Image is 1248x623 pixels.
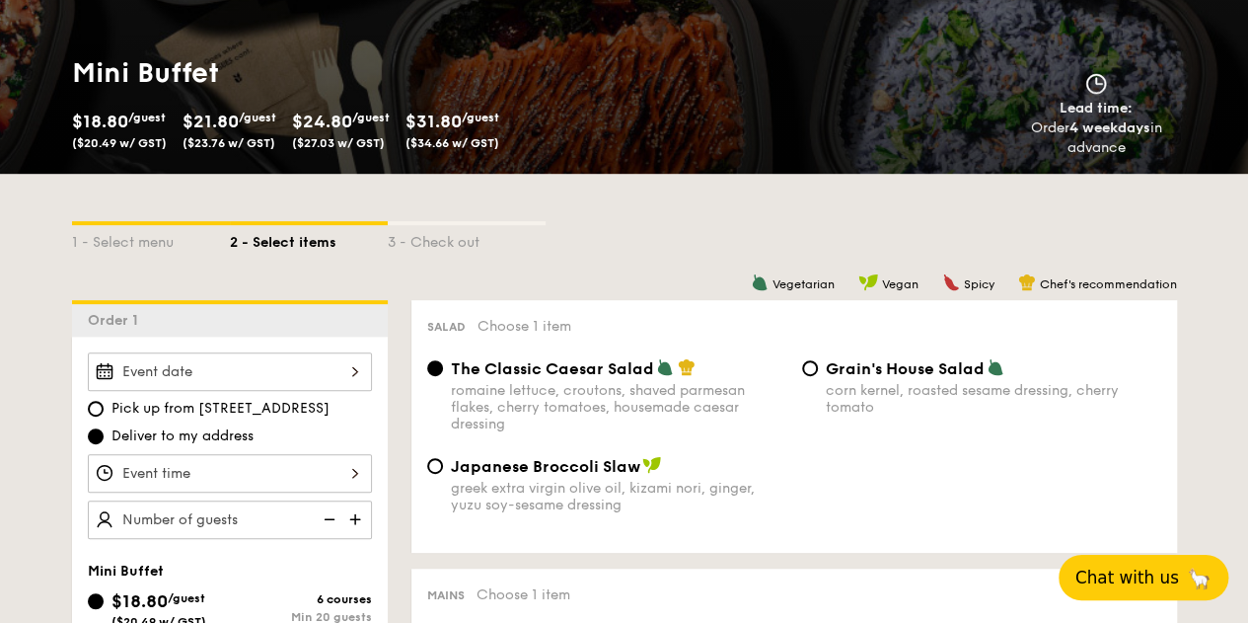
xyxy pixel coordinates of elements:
span: Mini Buffet [88,563,164,580]
div: Order in advance [1008,118,1185,158]
img: icon-vegetarian.fe4039eb.svg [656,358,674,376]
span: Order 1 [88,312,146,329]
input: Japanese Broccoli Slawgreek extra virgin olive oil, kizami nori, ginger, yuzu soy-sesame dressing [427,458,443,474]
input: Deliver to my address [88,428,104,444]
span: Chef's recommendation [1040,277,1177,291]
span: ($20.49 w/ GST) [72,136,167,150]
div: 6 courses [230,592,372,606]
img: icon-vegetarian.fe4039eb.svg [751,273,769,291]
div: 1 - Select menu [72,225,230,253]
img: icon-chef-hat.a58ddaea.svg [1018,273,1036,291]
span: $21.80 [183,111,239,132]
span: Choose 1 item [477,318,571,335]
span: /guest [352,111,390,124]
span: $18.80 [111,590,168,612]
span: /guest [239,111,276,124]
span: /guest [462,111,499,124]
div: 2 - Select items [230,225,388,253]
span: Deliver to my address [111,427,254,446]
button: Chat with us🦙 [1059,555,1228,600]
div: corn kernel, roasted sesame dressing, cherry tomato [826,382,1161,416]
span: Lead time: [1060,100,1133,117]
div: 3 - Check out [388,225,546,253]
img: icon-reduce.1d2dbef1.svg [313,501,342,538]
input: Grain's House Saladcorn kernel, roasted sesame dressing, cherry tomato [802,360,818,376]
input: Pick up from [STREET_ADDRESS] [88,401,104,417]
span: ($34.66 w/ GST) [405,136,499,150]
div: romaine lettuce, croutons, shaved parmesan flakes, cherry tomatoes, housemade caesar dressing [451,382,786,432]
span: $31.80 [405,111,462,132]
img: icon-add.58712e84.svg [342,501,372,538]
img: icon-chef-hat.a58ddaea.svg [678,358,696,376]
img: icon-vegan.f8ff3823.svg [642,456,662,474]
input: $18.80/guest($20.49 w/ GST)6 coursesMin 20 guests [88,593,104,609]
span: The Classic Caesar Salad [451,359,654,378]
span: Vegetarian [772,277,835,291]
span: Spicy [964,277,994,291]
span: ($23.76 w/ GST) [183,136,275,150]
input: Event time [88,454,372,493]
div: greek extra virgin olive oil, kizami nori, ginger, yuzu soy-sesame dressing [451,480,786,513]
span: Mains [427,588,465,602]
input: Event date [88,352,372,391]
span: /guest [168,591,205,605]
img: icon-clock.2db775ea.svg [1081,73,1111,95]
span: Grain's House Salad [826,359,985,378]
span: Salad [427,320,466,334]
span: Vegan [882,277,918,291]
span: Choose 1 item [477,586,570,603]
span: Japanese Broccoli Slaw [451,457,640,476]
input: The Classic Caesar Saladromaine lettuce, croutons, shaved parmesan flakes, cherry tomatoes, house... [427,360,443,376]
span: $24.80 [292,111,352,132]
span: Pick up from [STREET_ADDRESS] [111,399,330,419]
span: /guest [128,111,166,124]
span: Chat with us [1075,568,1179,587]
input: Number of guests [88,501,372,539]
img: icon-vegetarian.fe4039eb.svg [987,358,1004,376]
img: icon-vegan.f8ff3823.svg [858,273,878,291]
span: 🦙 [1187,566,1211,589]
span: $18.80 [72,111,128,132]
span: ($27.03 w/ GST) [292,136,385,150]
h1: Mini Buffet [72,55,617,91]
img: icon-spicy.37a8142b.svg [942,273,960,291]
strong: 4 weekdays [1069,119,1150,136]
